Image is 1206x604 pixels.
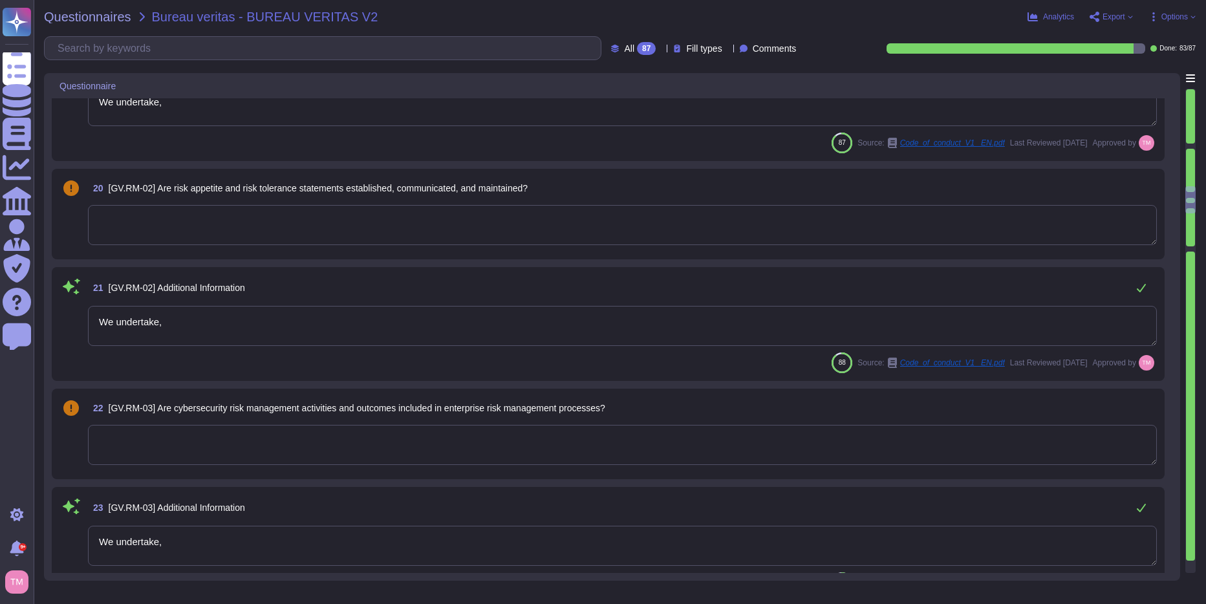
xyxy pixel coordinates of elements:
span: Source: [857,138,1004,148]
button: Analytics [1028,12,1074,22]
span: Approved by [1093,139,1136,147]
span: 87 [839,139,846,146]
textarea: We undertake, [88,526,1157,566]
span: Code_of_conduct_V1 _EN.pdf [900,359,1005,367]
span: 20 [88,184,103,193]
img: user [1139,355,1154,371]
span: [GV.RM-03] Additional Information [109,502,245,513]
span: Approved by [1093,359,1136,367]
span: Analytics [1043,13,1074,21]
textarea: We undertake, [88,306,1157,346]
span: Questionnaires [44,10,131,23]
span: 83 / 87 [1179,45,1196,52]
span: Bureau veritas - BUREAU VERITAS V2 [152,10,378,23]
span: All [624,44,634,53]
button: user [3,568,38,596]
span: [GV.RM-02] Additional Information [109,283,245,293]
span: [GV.RM-02] Are risk appetite and risk tolerance statements established, communicated, and maintai... [109,183,528,193]
span: Code_of_conduct_V1 _EN.pdf [900,139,1005,147]
span: Last Reviewed [DATE] [1010,359,1088,367]
div: 9+ [19,543,27,551]
span: Fill types [686,44,722,53]
span: 22 [88,404,103,413]
span: Source: [857,358,1004,368]
span: Comments [753,44,797,53]
span: Questionnaire [59,81,116,91]
span: Options [1161,13,1188,21]
span: Export [1103,13,1125,21]
span: 21 [88,283,103,292]
span: [GV.RM-03] Are cybersecurity risk management activities and outcomes included in enterprise risk ... [109,403,605,413]
img: user [5,570,28,594]
span: 23 [88,503,103,512]
div: 87 [637,42,656,55]
span: Last Reviewed [DATE] [1010,139,1088,147]
input: Search by keywords [51,37,601,59]
textarea: We undertake, [88,86,1157,126]
span: Done: [1159,45,1177,52]
img: user [1139,135,1154,151]
span: 88 [839,359,846,366]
